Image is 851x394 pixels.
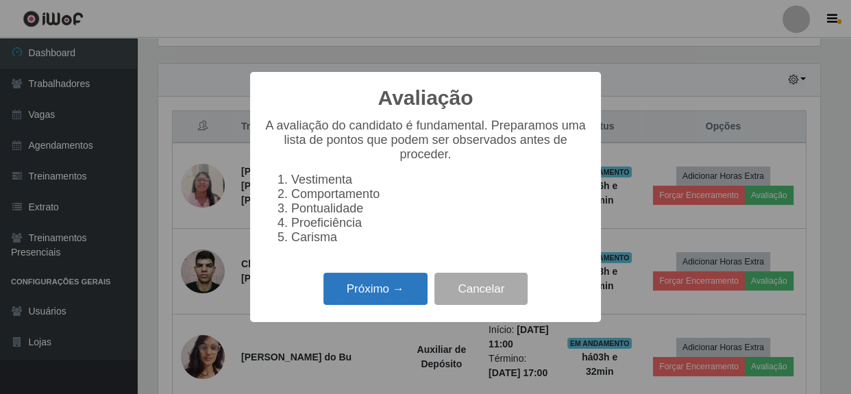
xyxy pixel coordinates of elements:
li: Pontualidade [291,201,587,216]
p: A avaliação do candidato é fundamental. Preparamos uma lista de pontos que podem ser observados a... [264,119,587,162]
li: Proeficiência [291,216,587,230]
button: Próximo → [323,273,428,305]
li: Carisma [291,230,587,245]
li: Comportamento [291,187,587,201]
button: Cancelar [434,273,528,305]
h2: Avaliação [378,86,473,110]
li: Vestimenta [291,173,587,187]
